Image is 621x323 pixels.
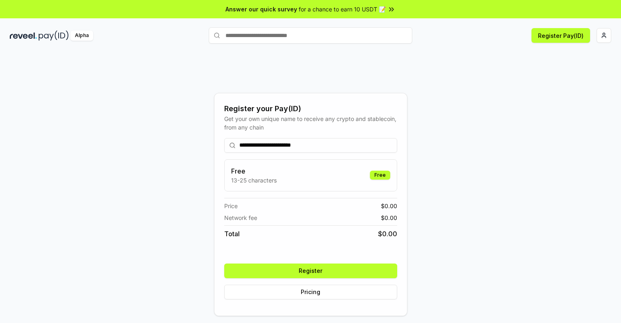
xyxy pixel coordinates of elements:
[224,213,257,222] span: Network fee
[224,202,238,210] span: Price
[231,176,277,185] p: 13-25 characters
[231,166,277,176] h3: Free
[224,285,397,299] button: Pricing
[224,229,240,239] span: Total
[370,171,390,180] div: Free
[381,202,397,210] span: $ 0.00
[224,103,397,114] div: Register your Pay(ID)
[225,5,297,13] span: Answer our quick survey
[531,28,590,43] button: Register Pay(ID)
[378,229,397,239] span: $ 0.00
[10,31,37,41] img: reveel_dark
[39,31,69,41] img: pay_id
[224,114,397,132] div: Get your own unique name to receive any crypto and stablecoin, from any chain
[299,5,386,13] span: for a chance to earn 10 USDT 📝
[381,213,397,222] span: $ 0.00
[224,264,397,278] button: Register
[70,31,93,41] div: Alpha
